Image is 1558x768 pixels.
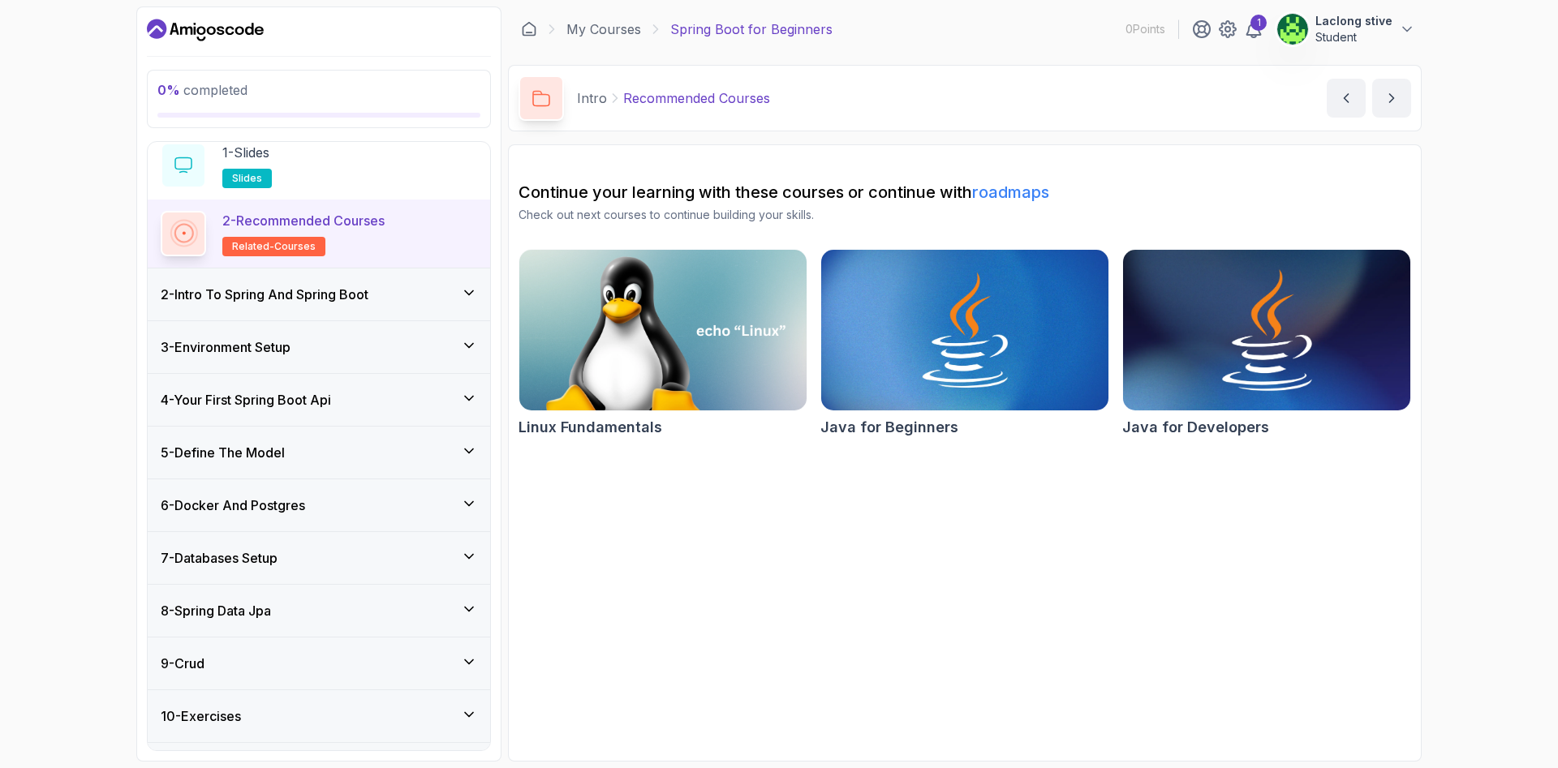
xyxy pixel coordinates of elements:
p: 0 Points [1125,21,1165,37]
button: 7-Databases Setup [148,532,490,584]
span: slides [232,172,262,185]
a: Dashboard [147,17,264,43]
img: Java for Beginners card [821,250,1108,410]
h2: Java for Beginners [820,416,958,439]
h3: 5 - Define The Model [161,443,285,462]
button: 2-Recommended Coursesrelated-courses [161,211,477,256]
a: roadmaps [972,182,1049,202]
h3: 7 - Databases Setup [161,548,278,568]
button: 1-Slidesslides [161,143,477,188]
p: 1 - Slides [222,143,269,162]
h2: Java for Developers [1122,416,1269,439]
h3: 3 - Environment Setup [161,337,291,357]
a: Java for Beginners cardJava for Beginners [820,249,1109,439]
a: 1 [1244,19,1263,39]
p: Student [1315,29,1392,45]
button: 4-Your First Spring Boot Api [148,374,490,426]
button: 8-Spring Data Jpa [148,585,490,637]
p: Intro [577,88,607,108]
p: Check out next courses to continue building your skills. [519,207,1411,223]
button: next content [1372,79,1411,118]
p: Laclong stive [1315,13,1392,29]
div: 1 [1250,15,1267,31]
button: 3-Environment Setup [148,321,490,373]
a: Linux Fundamentals cardLinux Fundamentals [519,249,807,439]
img: Java for Developers card [1116,246,1418,414]
p: 2 - Recommended Courses [222,211,385,230]
h3: 8 - Spring Data Jpa [161,601,271,620]
img: Linux Fundamentals card [519,250,807,410]
h3: 6 - Docker And Postgres [161,496,305,515]
h3: 2 - Intro To Spring And Spring Boot [161,285,368,304]
a: My Courses [566,19,641,39]
button: 10-Exercises [148,690,490,742]
a: Dashboard [521,21,537,37]
button: 2-Intro To Spring And Spring Boot [148,268,490,320]
h3: 10 - Exercises [161,706,241,726]
button: previous content [1327,79,1366,118]
h3: 9 - Crud [161,654,204,673]
button: 6-Docker And Postgres [148,479,490,531]
span: 0 % [157,82,180,98]
p: Recommended Courses [623,88,770,108]
h2: Linux Fundamentals [519,416,662,439]
button: user profile imageLaclong stiveStudent [1276,13,1415,45]
span: related-courses [232,240,316,253]
img: user profile image [1277,14,1308,45]
button: 9-Crud [148,637,490,689]
button: 5-Define The Model [148,427,490,478]
span: completed [157,82,247,98]
h2: Continue your learning with these courses or continue with [519,181,1411,204]
h3: 4 - Your First Spring Boot Api [161,390,331,410]
p: Spring Boot for Beginners [670,19,833,39]
a: Java for Developers cardJava for Developers [1122,249,1411,439]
